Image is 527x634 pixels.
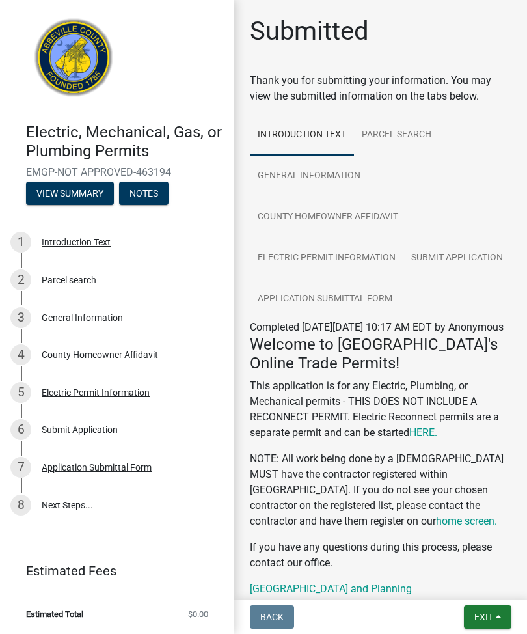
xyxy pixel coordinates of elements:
[250,197,406,238] a: County Homeowner Affidavit
[10,558,213,584] a: Estimated Fees
[26,14,122,109] img: Abbeville County, South Carolina
[409,426,437,439] a: HERE.
[250,378,511,441] p: This application is for any Electric, Plumbing, or Mechanical permits - THIS DOES NOT INCLUDE A R...
[26,182,114,205] button: View Summary
[250,321,504,333] span: Completed [DATE][DATE] 10:17 AM EDT by Anonymous
[119,189,169,199] wm-modal-confirm: Notes
[10,344,31,365] div: 4
[10,269,31,290] div: 2
[436,515,497,527] a: home screen.
[42,313,123,322] div: General Information
[250,115,354,156] a: Introduction Text
[26,610,83,618] span: Estimated Total
[42,388,150,397] div: Electric Permit Information
[250,279,400,320] a: Application Submittal Form
[250,540,511,571] p: If you have any questions during this process, please contact our office.
[10,495,31,516] div: 8
[354,115,439,156] a: Parcel search
[474,612,493,622] span: Exit
[10,382,31,403] div: 5
[119,182,169,205] button: Notes
[250,583,412,595] a: [GEOGRAPHIC_DATA] and Planning
[26,166,208,178] span: EMGP-NOT APPROVED-463194
[42,425,118,434] div: Submit Application
[260,612,284,622] span: Back
[250,335,511,373] h4: Welcome to [GEOGRAPHIC_DATA]'s Online Trade Permits!
[250,451,511,529] p: NOTE: All work being done by a [DEMOGRAPHIC_DATA] MUST have the contractor registered within [GEO...
[250,156,368,197] a: General Information
[10,419,31,440] div: 6
[26,189,114,199] wm-modal-confirm: Summary
[250,605,294,629] button: Back
[188,610,208,618] span: $0.00
[42,350,158,359] div: County Homeowner Affidavit
[10,457,31,478] div: 7
[10,307,31,328] div: 3
[250,16,369,47] h1: Submitted
[403,238,511,279] a: Submit Application
[42,463,152,472] div: Application Submittal Form
[42,275,96,284] div: Parcel search
[250,73,511,104] div: Thank you for submitting your information. You may view the submitted information on the tabs below.
[250,238,403,279] a: Electric Permit Information
[10,232,31,253] div: 1
[42,238,111,247] div: Introduction Text
[464,605,511,629] button: Exit
[26,123,224,161] h4: Electric, Mechanical, Gas, or Plumbing Permits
